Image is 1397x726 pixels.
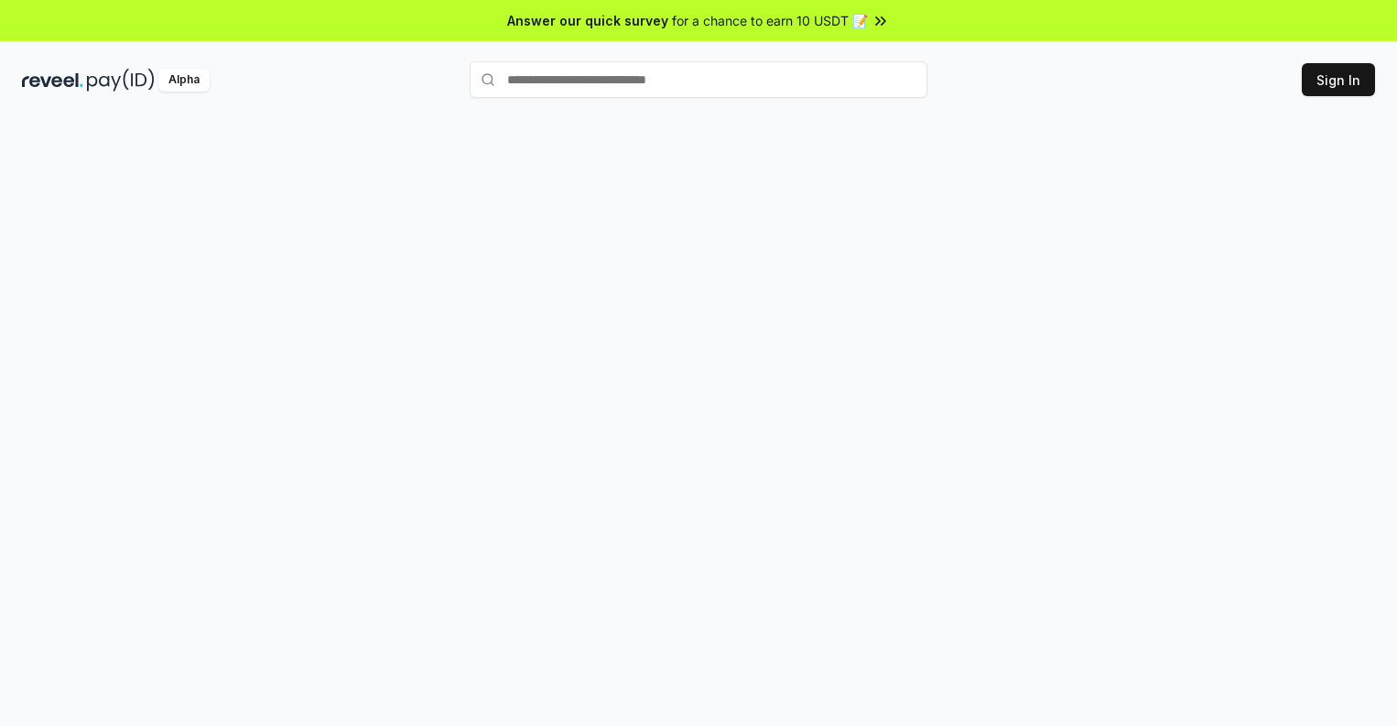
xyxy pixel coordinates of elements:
[672,11,868,30] span: for a chance to earn 10 USDT 📝
[507,11,668,30] span: Answer our quick survey
[158,69,210,92] div: Alpha
[1302,63,1375,96] button: Sign In
[22,69,83,92] img: reveel_dark
[87,69,155,92] img: pay_id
